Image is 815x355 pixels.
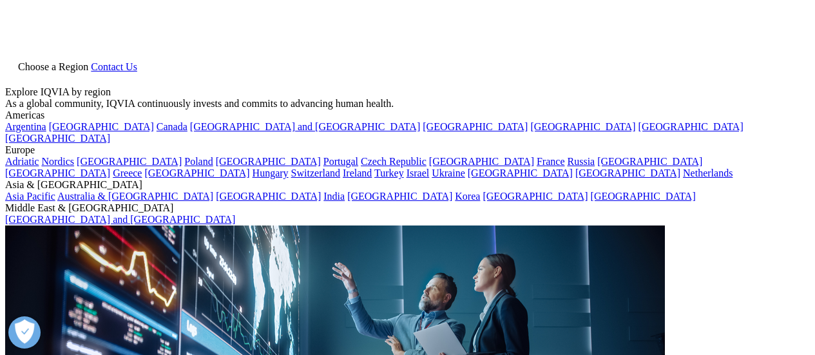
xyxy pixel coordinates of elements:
[77,156,182,167] a: [GEOGRAPHIC_DATA]
[157,121,187,132] a: Canada
[5,144,810,156] div: Europe
[468,168,573,178] a: [GEOGRAPHIC_DATA]
[49,121,154,132] a: [GEOGRAPHIC_DATA]
[5,86,810,98] div: Explore IQVIA by region
[483,191,588,202] a: [GEOGRAPHIC_DATA]
[144,168,249,178] a: [GEOGRAPHIC_DATA]
[429,156,534,167] a: [GEOGRAPHIC_DATA]
[57,191,213,202] a: Australia & [GEOGRAPHIC_DATA]
[638,121,743,132] a: [GEOGRAPHIC_DATA]
[323,156,358,167] a: Portugal
[361,156,427,167] a: Czech Republic
[5,214,235,225] a: [GEOGRAPHIC_DATA] and [GEOGRAPHIC_DATA]
[374,168,404,178] a: Turkey
[190,121,420,132] a: [GEOGRAPHIC_DATA] and [GEOGRAPHIC_DATA]
[597,156,702,167] a: [GEOGRAPHIC_DATA]
[432,168,465,178] a: Ukraine
[5,133,110,144] a: [GEOGRAPHIC_DATA]
[18,61,88,72] span: Choose a Region
[291,168,340,178] a: Switzerland
[253,168,289,178] a: Hungary
[216,191,321,202] a: [GEOGRAPHIC_DATA]
[5,110,810,121] div: Americas
[41,156,74,167] a: Nordics
[537,156,565,167] a: France
[5,191,55,202] a: Asia Pacific
[5,202,810,214] div: Middle East & [GEOGRAPHIC_DATA]
[575,168,680,178] a: [GEOGRAPHIC_DATA]
[343,168,372,178] a: Ireland
[591,191,696,202] a: [GEOGRAPHIC_DATA]
[91,61,137,72] a: Contact Us
[8,316,41,349] button: Abrir preferencias
[347,191,452,202] a: [GEOGRAPHIC_DATA]
[323,191,345,202] a: India
[407,168,430,178] a: Israel
[216,156,321,167] a: [GEOGRAPHIC_DATA]
[530,121,635,132] a: [GEOGRAPHIC_DATA]
[455,191,480,202] a: Korea
[113,168,142,178] a: Greece
[5,121,46,132] a: Argentina
[5,168,110,178] a: [GEOGRAPHIC_DATA]
[423,121,528,132] a: [GEOGRAPHIC_DATA]
[184,156,213,167] a: Poland
[683,168,733,178] a: Netherlands
[5,156,39,167] a: Adriatic
[568,156,595,167] a: Russia
[5,98,810,110] div: As a global community, IQVIA continuously invests and commits to advancing human health.
[5,179,810,191] div: Asia & [GEOGRAPHIC_DATA]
